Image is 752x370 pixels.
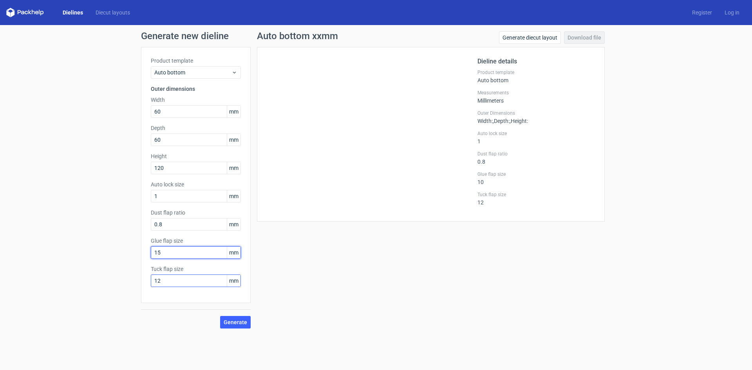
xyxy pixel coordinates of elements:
[499,31,561,44] a: Generate diecut layout
[151,237,241,245] label: Glue flap size
[718,9,746,16] a: Log in
[477,130,595,144] div: 1
[227,275,240,287] span: mm
[151,57,241,65] label: Product template
[220,316,251,328] button: Generate
[477,90,595,104] div: Millimeters
[151,265,241,273] label: Tuck flap size
[510,118,528,124] span: , Height :
[141,31,611,41] h1: Generate new dieline
[493,118,510,124] span: , Depth :
[151,180,241,188] label: Auto lock size
[56,9,89,16] a: Dielines
[477,69,595,83] div: Auto bottom
[227,106,240,117] span: mm
[151,96,241,104] label: Width
[477,171,595,185] div: 10
[477,57,595,66] h2: Dieline details
[151,152,241,160] label: Height
[227,162,240,174] span: mm
[477,69,595,76] label: Product template
[477,90,595,96] label: Measurements
[151,124,241,132] label: Depth
[89,9,136,16] a: Diecut layouts
[151,209,241,217] label: Dust flap ratio
[257,31,338,41] h1: Auto bottom xxmm
[227,190,240,202] span: mm
[477,151,595,157] label: Dust flap ratio
[477,110,595,116] label: Outer Dimensions
[477,118,493,124] span: Width :
[686,9,718,16] a: Register
[224,319,247,325] span: Generate
[477,191,595,206] div: 12
[227,218,240,230] span: mm
[227,134,240,146] span: mm
[477,191,595,198] label: Tuck flap size
[477,171,595,177] label: Glue flap size
[227,247,240,258] span: mm
[477,130,595,137] label: Auto lock size
[154,69,231,76] span: Auto bottom
[477,151,595,165] div: 0.8
[151,85,241,93] h3: Outer dimensions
